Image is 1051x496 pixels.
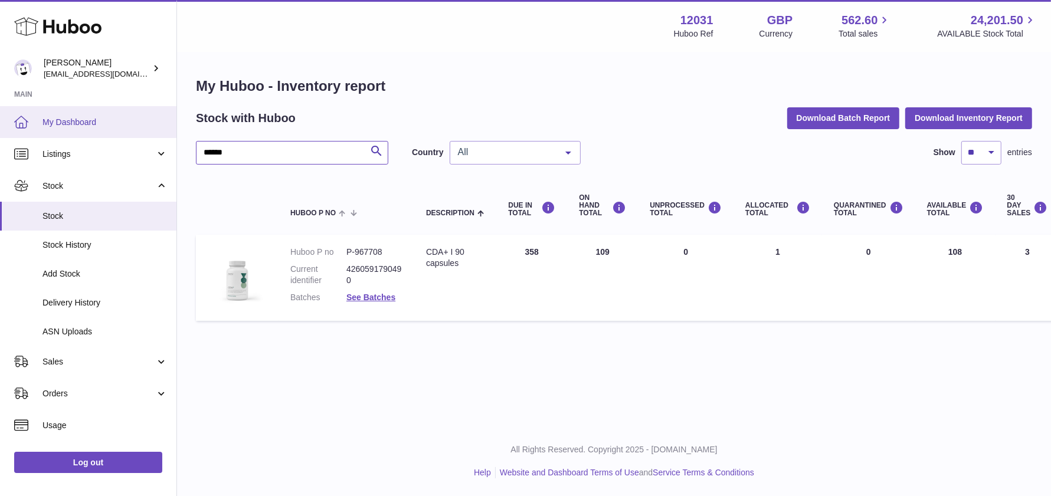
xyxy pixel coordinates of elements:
[196,77,1032,96] h1: My Huboo - Inventory report
[971,12,1023,28] span: 24,201.50
[14,60,32,77] img: admin@makewellforyou.com
[426,209,474,217] span: Description
[42,211,168,222] span: Stock
[734,235,822,321] td: 1
[14,452,162,473] a: Log out
[42,326,168,337] span: ASN Uploads
[496,235,567,321] td: 358
[426,247,484,269] div: CDA+ I 90 capsules
[42,180,155,192] span: Stock
[346,293,395,302] a: See Batches
[866,247,871,257] span: 0
[650,201,722,217] div: UNPROCESSED Total
[508,201,555,217] div: DUE IN TOTAL
[474,468,491,477] a: Help
[42,149,155,160] span: Listings
[42,297,168,308] span: Delivery History
[567,235,638,321] td: 109
[346,247,402,258] dd: P-967708
[905,107,1032,129] button: Download Inventory Report
[745,201,810,217] div: ALLOCATED Total
[834,201,903,217] div: QUARANTINED Total
[759,28,793,40] div: Currency
[927,201,984,217] div: AVAILABLE Total
[937,12,1037,40] a: 24,201.50 AVAILABLE Stock Total
[346,264,402,286] dd: 4260591790490
[1007,194,1048,218] div: 30 DAY SALES
[839,12,891,40] a: 562.60 Total sales
[937,28,1037,40] span: AVAILABLE Stock Total
[767,12,793,28] strong: GBP
[42,117,168,128] span: My Dashboard
[196,110,296,126] h2: Stock with Huboo
[290,247,346,258] dt: Huboo P no
[787,107,900,129] button: Download Batch Report
[496,467,754,478] li: and
[208,247,267,306] img: product image
[638,235,734,321] td: 0
[290,209,336,217] span: Huboo P no
[500,468,639,477] a: Website and Dashboard Terms of Use
[290,292,346,303] dt: Batches
[653,468,754,477] a: Service Terms & Conditions
[42,268,168,280] span: Add Stock
[842,12,878,28] span: 562.60
[934,147,955,158] label: Show
[839,28,891,40] span: Total sales
[44,57,150,80] div: [PERSON_NAME]
[674,28,713,40] div: Huboo Ref
[915,235,996,321] td: 108
[579,194,626,218] div: ON HAND Total
[412,147,444,158] label: Country
[44,69,173,78] span: [EMAIL_ADDRESS][DOMAIN_NAME]
[455,146,556,158] span: All
[186,444,1042,455] p: All Rights Reserved. Copyright 2025 - [DOMAIN_NAME]
[290,264,346,286] dt: Current identifier
[42,356,155,367] span: Sales
[1007,147,1032,158] span: entries
[42,388,155,399] span: Orders
[42,420,168,431] span: Usage
[42,239,168,251] span: Stock History
[680,12,713,28] strong: 12031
